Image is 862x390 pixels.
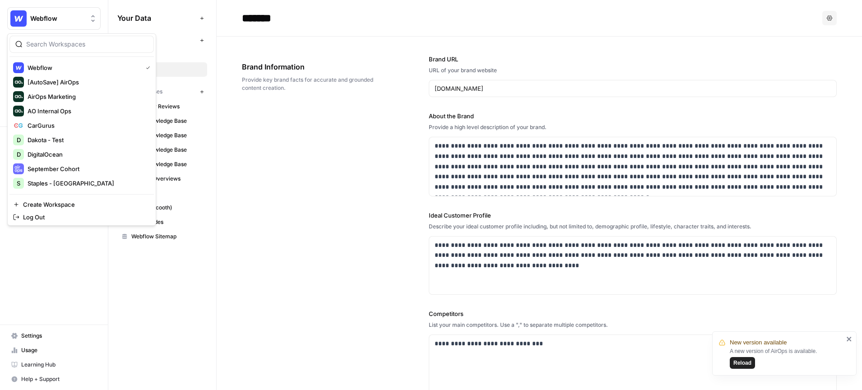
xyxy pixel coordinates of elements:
[17,135,21,144] span: D
[28,150,147,159] span: DigitalOcean
[13,120,24,131] img: CarGurus Logo
[242,61,378,72] span: Brand Information
[117,62,207,77] a: Webflow
[13,91,24,102] img: AirOps Marketing Logo
[17,179,20,188] span: S
[131,160,203,168] span: New Knowledge Base
[733,359,751,367] span: Reload
[23,200,147,209] span: Create Workspace
[131,189,203,197] span: Sitemap
[7,372,101,386] button: Help + Support
[26,40,148,49] input: Search Workspaces
[117,128,207,143] a: New Knowledge Base
[429,55,837,64] label: Brand URL
[28,164,147,173] span: September Cohort
[131,102,203,111] span: Customer Reviews
[7,33,156,226] div: Workspace: Webflow
[17,150,21,159] span: D
[730,338,787,347] span: New version available
[28,63,139,72] span: Webflow
[13,62,24,73] img: Webflow Logo
[435,84,831,93] input: www.sundaysoccer.com
[131,204,203,212] span: Sitemap (cooth)
[117,172,207,186] a: Product Overviews
[117,186,207,200] a: Sitemap
[429,111,837,121] label: About the Brand
[429,309,837,318] label: Competitors
[13,106,24,116] img: AO Internal Ops Logo
[10,10,27,27] img: Webflow Logo
[117,13,196,23] span: Your Data
[429,66,837,74] div: URL of your brand website
[117,114,207,128] a: New Knowledge Base
[28,78,147,87] span: [AutoSave] AirOps
[429,223,837,231] div: Describe your ideal customer profile including, but not limited to, demographic profile, lifestyl...
[131,232,203,241] span: Webflow Sitemap
[30,14,85,23] span: Webflow
[429,321,837,329] div: List your main competitors. Use a "," to separate multiple competitors.
[7,343,101,357] a: Usage
[730,347,843,369] div: A new version of AirOps is available.
[21,346,97,354] span: Usage
[730,357,755,369] button: Reload
[117,215,207,229] a: Style Guides
[7,357,101,372] a: Learning Hub
[28,107,147,116] span: AO Internal Ops
[131,218,203,226] span: Style Guides
[21,375,97,383] span: Help + Support
[846,335,853,343] button: close
[429,123,837,131] div: Provide a high level description of your brand.
[131,175,203,183] span: Product Overviews
[131,131,203,139] span: New Knowledge Base
[117,99,207,114] a: Customer Reviews
[9,198,154,211] a: Create Workspace
[23,213,147,222] span: Log Out
[7,7,101,30] button: Workspace: Webflow
[117,48,207,62] a: Cluby
[131,146,203,154] span: New Knowledge Base
[131,65,203,74] span: Webflow
[21,361,97,369] span: Learning Hub
[242,76,378,92] span: Provide key brand facts for accurate and grounded content creation.
[21,332,97,340] span: Settings
[7,329,101,343] a: Settings
[131,117,203,125] span: New Knowledge Base
[28,92,147,101] span: AirOps Marketing
[117,143,207,157] a: New Knowledge Base
[117,200,207,215] a: Sitemap (cooth)
[13,77,24,88] img: [AutoSave] AirOps Logo
[9,211,154,223] a: Log Out
[131,51,203,59] span: Cluby
[28,135,147,144] span: Dakota - Test
[429,211,837,220] label: Ideal Customer Profile
[117,157,207,172] a: New Knowledge Base
[28,179,147,188] span: Staples - [GEOGRAPHIC_DATA]
[117,229,207,244] a: Webflow Sitemap
[13,163,24,174] img: September Cohort Logo
[28,121,147,130] span: CarGurus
